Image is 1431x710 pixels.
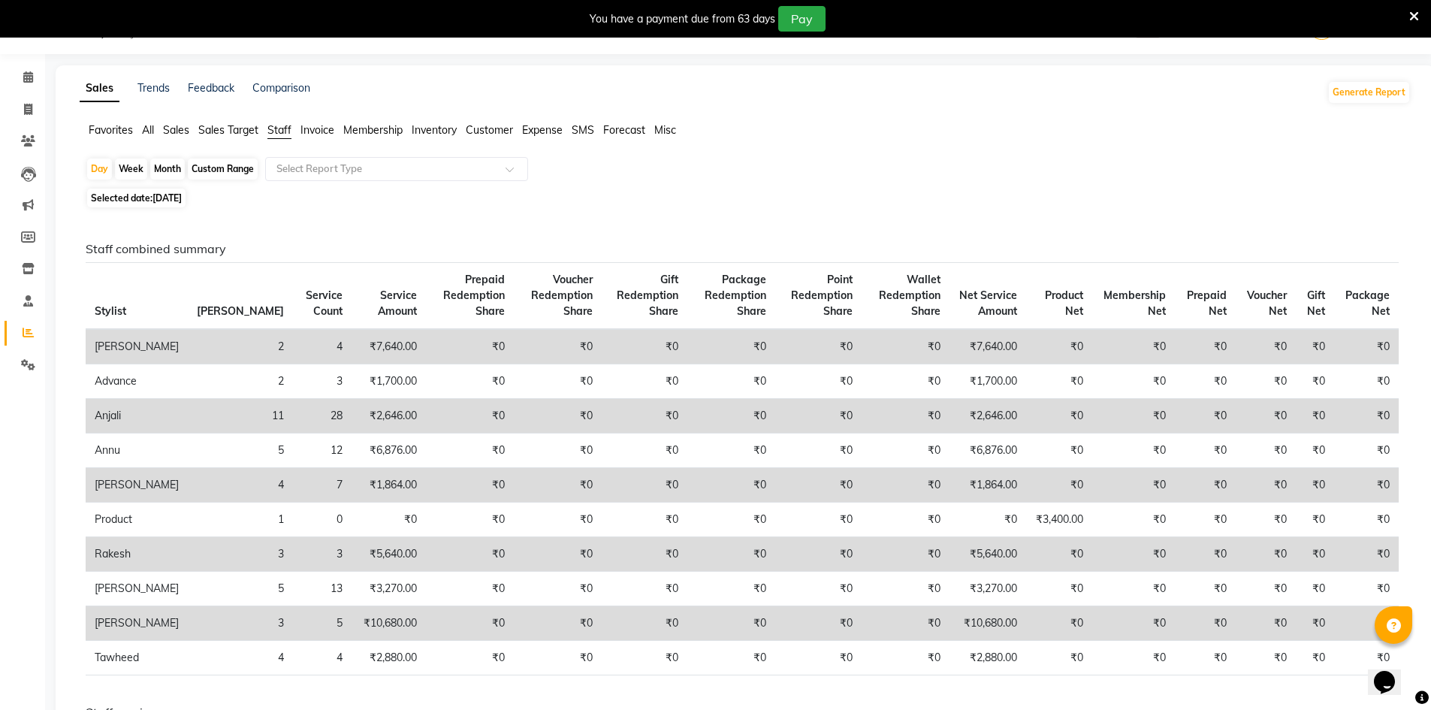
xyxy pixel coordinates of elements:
span: [PERSON_NAME] [197,304,284,318]
div: Custom Range [188,159,258,180]
td: ₹0 [602,364,687,399]
td: ₹0 [1296,364,1334,399]
td: 13 [293,572,352,606]
td: ₹0 [1092,606,1175,641]
span: Prepaid Redemption Share [443,273,505,318]
td: 1 [188,503,293,537]
td: ₹0 [1296,329,1334,364]
td: ₹0 [687,572,776,606]
td: Advance [86,364,188,399]
td: ₹0 [1092,434,1175,468]
td: ₹0 [1026,606,1093,641]
td: ₹0 [514,537,602,572]
td: ₹0 [1092,329,1175,364]
td: ₹0 [426,606,514,641]
td: ₹0 [687,503,776,537]
td: ₹0 [1092,468,1175,503]
td: ₹2,880.00 [352,641,426,675]
td: ₹0 [775,364,862,399]
td: ₹0 [1334,329,1399,364]
td: ₹0 [602,329,687,364]
td: ₹0 [514,329,602,364]
td: 5 [293,606,352,641]
td: ₹0 [1175,468,1235,503]
span: Invoice [300,123,334,137]
td: Annu [86,434,188,468]
td: ₹0 [775,434,862,468]
td: ₹0 [1092,572,1175,606]
a: Sales [80,75,119,102]
td: ₹0 [426,537,514,572]
td: ₹0 [426,468,514,503]
span: [DATE] [152,192,182,204]
td: 5 [188,434,293,468]
span: Sales [163,123,189,137]
td: ₹0 [1334,364,1399,399]
div: Day [87,159,112,180]
td: ₹0 [1236,434,1296,468]
td: ₹2,646.00 [352,399,426,434]
td: ₹7,640.00 [949,329,1026,364]
td: ₹0 [426,329,514,364]
span: Gift Redemption Share [617,273,678,318]
td: ₹0 [1175,329,1235,364]
td: ₹0 [687,641,776,675]
td: ₹0 [602,468,687,503]
span: Forecast [603,123,645,137]
td: ₹0 [1026,329,1093,364]
span: Package Redemption Share [705,273,766,318]
td: ₹0 [1296,572,1334,606]
td: ₹0 [687,399,776,434]
td: [PERSON_NAME] [86,329,188,364]
iframe: chat widget [1368,650,1416,695]
td: 4 [293,329,352,364]
div: Week [115,159,147,180]
td: 0 [293,503,352,537]
td: ₹0 [1236,364,1296,399]
td: 3 [293,364,352,399]
td: ₹0 [602,606,687,641]
td: ₹0 [1334,503,1399,537]
td: ₹6,876.00 [949,434,1026,468]
span: Gift Net [1307,289,1325,318]
td: ₹0 [1236,537,1296,572]
span: Sales Target [198,123,258,137]
td: ₹0 [1175,606,1235,641]
td: 7 [293,468,352,503]
td: 3 [188,537,293,572]
td: ₹0 [1236,606,1296,641]
span: Product Net [1045,289,1083,318]
td: ₹0 [862,399,949,434]
td: ₹0 [514,364,602,399]
td: ₹0 [1026,641,1093,675]
td: ₹0 [514,572,602,606]
td: ₹0 [1092,503,1175,537]
td: ₹0 [426,364,514,399]
td: ₹0 [1175,572,1235,606]
td: ₹0 [862,434,949,468]
td: ₹0 [602,399,687,434]
td: ₹0 [687,329,776,364]
td: ₹0 [862,503,949,537]
td: ₹0 [1334,537,1399,572]
td: ₹5,640.00 [949,537,1026,572]
td: ₹6,876.00 [352,434,426,468]
td: ₹0 [1092,399,1175,434]
a: Comparison [252,81,310,95]
td: ₹2,880.00 [949,641,1026,675]
span: Voucher Redemption Share [531,273,593,318]
td: ₹0 [602,537,687,572]
td: 11 [188,399,293,434]
span: Staff [267,123,291,137]
td: ₹0 [426,572,514,606]
td: ₹1,864.00 [949,468,1026,503]
td: ₹2,646.00 [949,399,1026,434]
td: ₹0 [426,399,514,434]
td: ₹0 [1175,503,1235,537]
td: ₹0 [514,641,602,675]
span: Misc [654,123,676,137]
td: ₹0 [1175,399,1235,434]
td: ₹0 [1334,572,1399,606]
td: ₹0 [1296,468,1334,503]
td: ₹0 [1175,641,1235,675]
